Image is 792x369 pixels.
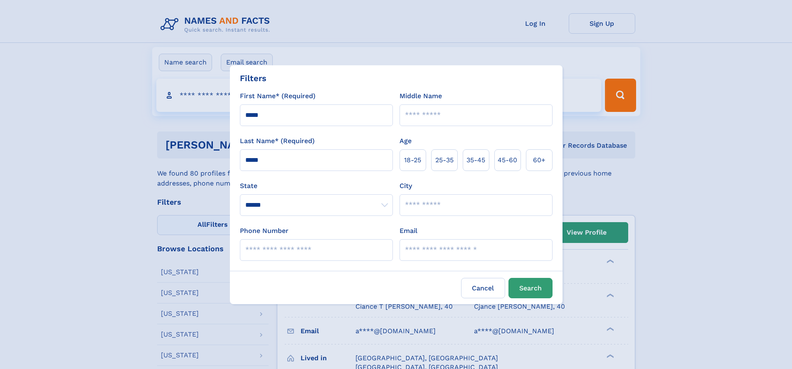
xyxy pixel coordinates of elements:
[533,155,545,165] span: 60+
[400,136,412,146] label: Age
[435,155,454,165] span: 25‑35
[498,155,517,165] span: 45‑60
[400,91,442,101] label: Middle Name
[461,278,505,298] label: Cancel
[240,226,289,236] label: Phone Number
[404,155,421,165] span: 18‑25
[400,226,417,236] label: Email
[508,278,553,298] button: Search
[240,72,266,84] div: Filters
[240,136,315,146] label: Last Name* (Required)
[400,181,412,191] label: City
[240,91,316,101] label: First Name* (Required)
[466,155,485,165] span: 35‑45
[240,181,393,191] label: State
